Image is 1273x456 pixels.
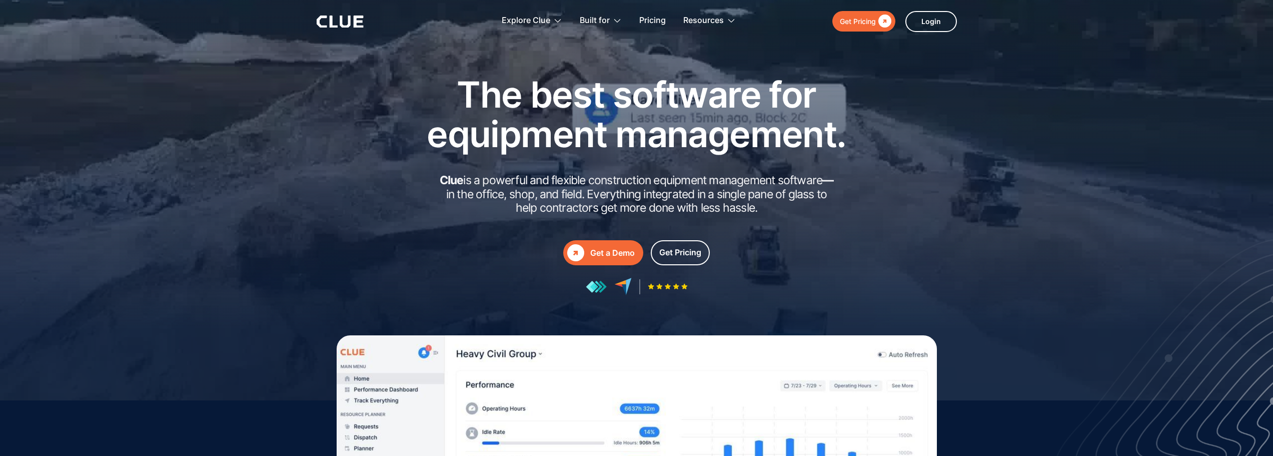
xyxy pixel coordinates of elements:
[437,174,837,215] h2: is a powerful and flexible construction equipment management software in the office, shop, and fi...
[683,5,736,37] div: Resources
[580,5,622,37] div: Built for
[905,11,957,32] a: Login
[822,173,833,187] strong: —
[586,280,607,293] img: reviews at getapp
[502,5,550,37] div: Explore Clue
[567,244,584,261] div: 
[590,247,635,259] div: Get a Demo
[683,5,724,37] div: Resources
[876,15,891,28] div: 
[659,246,701,259] div: Get Pricing
[832,11,895,32] a: Get Pricing
[502,5,562,37] div: Explore Clue
[440,173,464,187] strong: Clue
[563,240,643,265] a: Get a Demo
[840,15,876,28] div: Get Pricing
[639,5,666,37] a: Pricing
[648,283,688,290] img: Five-star rating icon
[614,278,632,295] img: reviews at capterra
[580,5,610,37] div: Built for
[651,240,710,265] a: Get Pricing
[412,75,862,154] h1: The best software for equipment management.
